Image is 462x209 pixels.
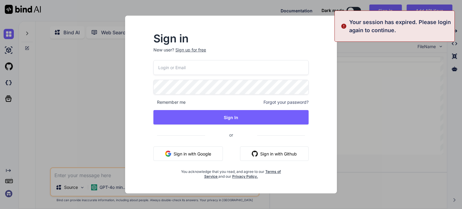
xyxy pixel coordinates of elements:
[153,60,309,75] input: Login or Email
[153,34,309,43] h2: Sign in
[165,151,171,157] img: google
[179,166,283,179] div: You acknowledge that you read, and agree to our and our
[204,169,281,179] a: Terms of Service
[153,110,309,124] button: Sign In
[263,99,309,105] span: Forgot your password?
[240,146,309,161] button: Sign in with Github
[349,18,451,34] p: Your session has expired. Please login again to continue.
[205,128,257,142] span: or
[232,174,258,179] a: Privacy Policy.
[153,47,309,60] p: New user?
[341,18,347,34] img: alert
[175,47,206,53] div: Sign up for free
[153,99,186,105] span: Remember me
[153,146,223,161] button: Sign in with Google
[252,151,258,157] img: github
